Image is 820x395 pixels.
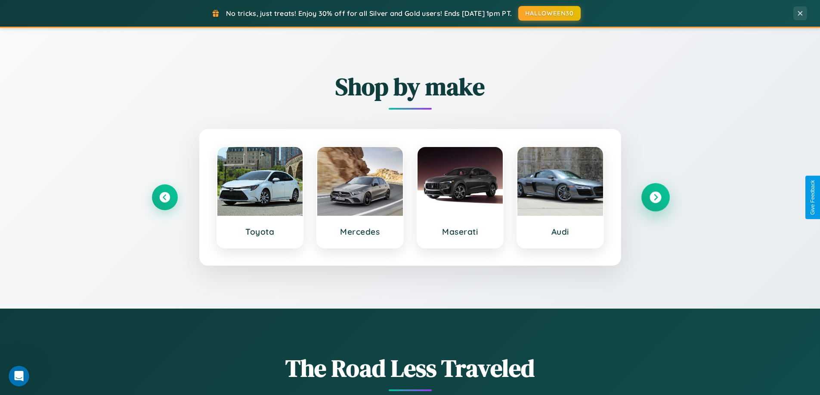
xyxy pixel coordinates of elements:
div: Give Feedback [810,180,816,215]
iframe: Intercom live chat [9,366,29,386]
h2: Shop by make [152,70,668,103]
h1: The Road Less Traveled [152,352,668,385]
h3: Audi [526,227,594,237]
h3: Toyota [226,227,294,237]
span: No tricks, just treats! Enjoy 30% off for all Silver and Gold users! Ends [DATE] 1pm PT. [226,9,512,18]
h3: Maserati [426,227,495,237]
h3: Mercedes [326,227,394,237]
button: HALLOWEEN30 [518,6,581,21]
